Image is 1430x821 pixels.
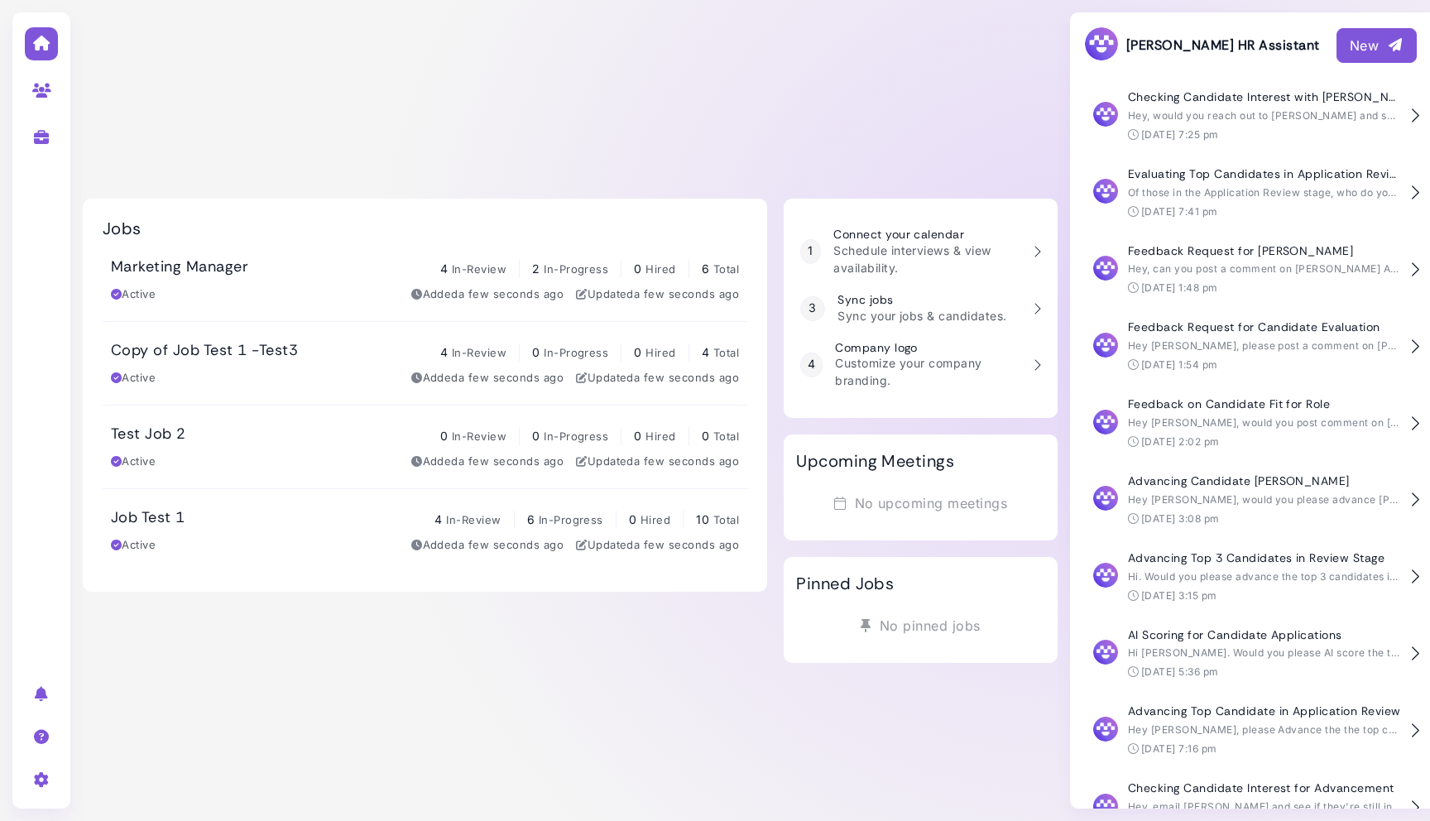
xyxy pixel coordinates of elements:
h4: Advancing Candidate [PERSON_NAME] [1128,474,1401,488]
div: Updated [576,286,739,303]
time: [DATE] 5:36 pm [1141,665,1219,678]
time: [DATE] 3:15 pm [1141,589,1217,602]
span: 2 [532,262,540,276]
time: Aug 23, 2025 [634,454,739,468]
span: 4 [440,345,448,359]
span: In-Progress [544,262,608,276]
a: Job Test 1 4 In-Review 6 In-Progress 0 Hired 10 Total Active Addeda few seconds ago Updateda few ... [103,489,747,572]
span: 0 [634,429,641,443]
a: Test Job 2 0 In-Review 0 In-Progress 0 Hired 0 Total Active Addeda few seconds ago Updateda few s... [103,406,747,488]
button: New [1336,28,1417,63]
h4: Advancing Top Candidate in Application Review [1128,704,1401,718]
h4: Evaluating Top Candidates in Application Review [1128,167,1401,181]
h3: [PERSON_NAME] HR Assistant [1083,26,1319,65]
p: Sync your jobs & candidates. [837,307,1006,324]
span: Hired [641,513,670,526]
div: Active [111,537,156,554]
div: Active [111,370,156,386]
span: In-Progress [544,430,608,443]
div: Added [411,286,564,303]
button: Feedback Request for Candidate Evaluation Hey [PERSON_NAME], please post a comment on [PERSON_NAM... [1083,308,1417,385]
h4: Checking Candidate Interest for Advancement [1128,781,1401,795]
time: [DATE] 2:02 pm [1141,435,1220,448]
a: Marketing Manager 4 In-Review 2 In-Progress 0 Hired 6 Total Active Addeda few seconds ago Updated... [103,238,747,321]
time: [DATE] 7:16 pm [1141,742,1217,755]
h4: Feedback Request for [PERSON_NAME] [1128,244,1401,258]
span: 0 [532,429,540,443]
span: 4 [440,262,448,276]
span: 0 [629,512,636,526]
button: Feedback Request for [PERSON_NAME] Hey, can you post a comment on [PERSON_NAME] Applicant sharing... [1083,232,1417,309]
button: AI Scoring for Candidate Applications Hi [PERSON_NAME]. Would you please AI score the two candida... [1083,616,1417,693]
div: New [1350,36,1404,55]
div: 1 [800,239,821,264]
a: 1 Connect your calendar Schedule interviews & view availability. [792,219,1049,285]
time: Aug 23, 2025 [458,371,564,384]
div: Updated [576,370,739,386]
time: Aug 23, 2025 [634,287,739,300]
div: Added [411,454,564,470]
div: No upcoming meetings [796,487,1045,519]
a: 4 Company logo Customize your company branding. [792,333,1049,398]
span: Total [713,346,739,359]
span: 0 [702,429,709,443]
div: Added [411,537,564,554]
h3: Marketing Manager [111,258,248,276]
div: Updated [576,454,739,470]
time: [DATE] 1:54 pm [1141,358,1218,371]
span: In-Progress [544,346,608,359]
span: In-Progress [539,513,603,526]
p: Schedule interviews & view availability. [833,242,1020,276]
h3: Sync jobs [837,293,1006,307]
div: 3 [800,296,825,321]
span: In-Review [446,513,501,526]
time: Aug 23, 2025 [634,371,739,384]
div: No pinned jobs [796,610,1045,641]
span: Hired [645,262,675,276]
span: In-Review [452,262,506,276]
span: 0 [440,429,448,443]
h2: Pinned Jobs [796,574,894,593]
button: Evaluating Top Candidates in Application Review Of those in the Application Review stage, who do ... [1083,155,1417,232]
button: Feedback on Candidate Fit for Role Hey [PERSON_NAME], would you post comment on [PERSON_NAME] sha... [1083,385,1417,462]
div: 4 [800,353,823,377]
button: Advancing Candidate [PERSON_NAME] Hey [PERSON_NAME], would you please advance [PERSON_NAME]? [DAT... [1083,462,1417,539]
h3: Company logo [835,341,1020,355]
h3: Copy of Job Test 1 -Test3 [111,342,298,360]
h3: Job Test 1 [111,509,185,527]
h4: AI Scoring for Candidate Applications [1128,628,1401,642]
div: Active [111,454,156,470]
span: In-Review [452,430,506,443]
button: Checking Candidate Interest with [PERSON_NAME] Hey, would you reach out to [PERSON_NAME] and see ... [1083,78,1417,155]
span: 0 [634,262,641,276]
time: [DATE] 3:08 pm [1141,512,1220,525]
time: Aug 23, 2025 [458,454,564,468]
time: [DATE] 1:48 pm [1141,281,1218,294]
time: [DATE] 7:41 pm [1141,205,1218,218]
a: Copy of Job Test 1 -Test3 4 In-Review 0 In-Progress 0 Hired 4 Total Active Addeda few seconds ago... [103,322,747,405]
div: Updated [576,537,739,554]
p: Customize your company branding. [835,354,1020,389]
span: 10 [696,512,709,526]
time: Aug 23, 2025 [634,538,739,551]
h3: Connect your calendar [833,228,1020,242]
span: Total [713,513,739,526]
span: 0 [634,345,641,359]
h4: Checking Candidate Interest with [PERSON_NAME] [1128,90,1401,104]
button: Advancing Top Candidate in Application Review Hey [PERSON_NAME], please Advance the the top candi... [1083,692,1417,769]
span: 6 [527,512,535,526]
h2: Jobs [103,218,142,238]
span: Hired [645,430,675,443]
span: 4 [434,512,442,526]
span: Total [713,430,739,443]
h4: Advancing Top 3 Candidates in Review Stage [1128,551,1401,565]
h4: Feedback on Candidate Fit for Role [1128,397,1401,411]
span: 0 [532,345,540,359]
div: Active [111,286,156,303]
time: Aug 23, 2025 [458,538,564,551]
button: Advancing Top 3 Candidates in Review Stage Hi. Would you please advance the top 3 candidates in t... [1083,539,1417,616]
span: 4 [702,345,709,359]
div: Added [411,370,564,386]
span: In-Review [452,346,506,359]
h2: Upcoming Meetings [796,451,954,471]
